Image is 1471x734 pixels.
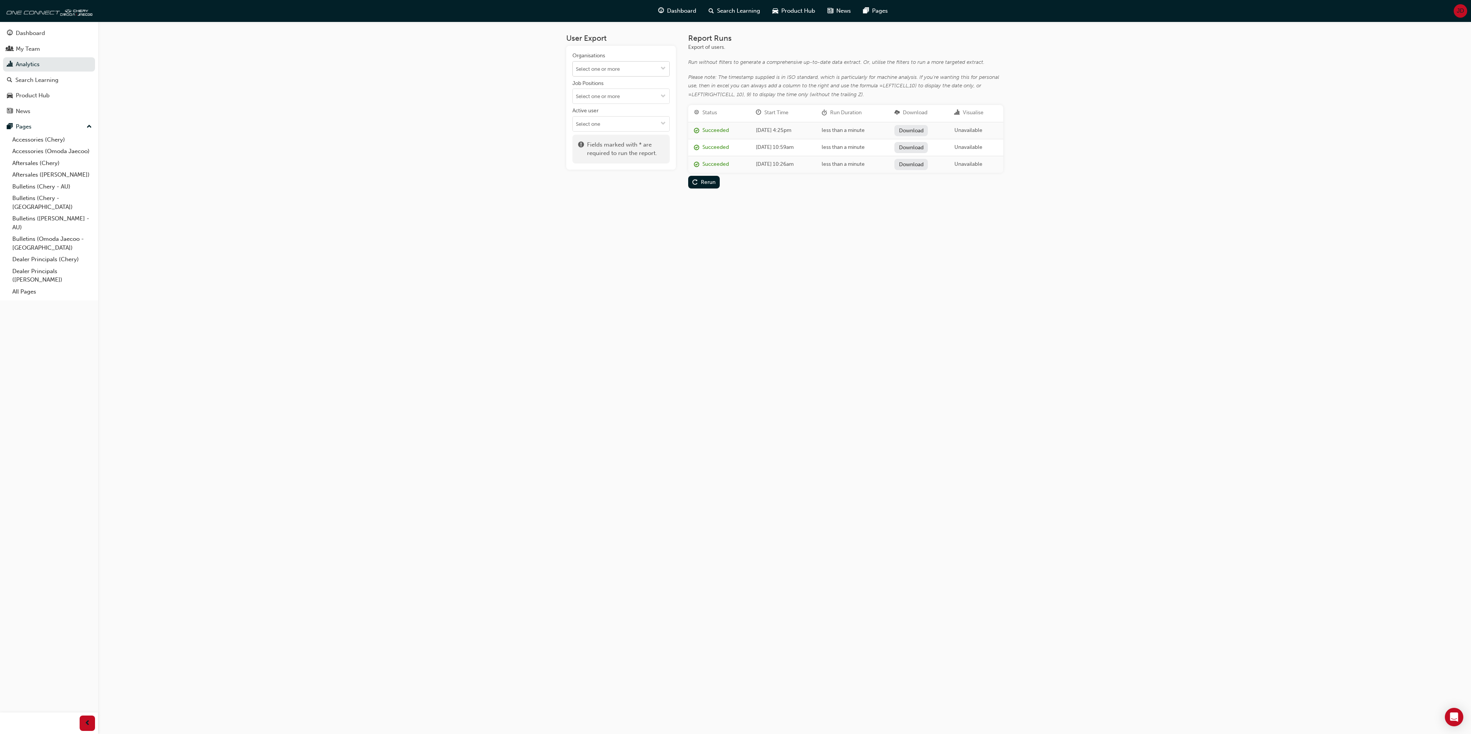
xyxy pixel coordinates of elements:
a: pages-iconPages [857,3,894,19]
span: clock-icon [756,110,761,116]
div: Visualise [963,108,984,117]
button: Rerun [688,176,720,189]
a: Product Hub [3,88,95,103]
div: Job Positions [572,80,604,87]
div: Active user [572,107,599,115]
div: Download [903,108,927,117]
button: DashboardMy TeamAnalyticsSearch LearningProduct HubNews [3,25,95,120]
span: Product Hub [781,7,815,15]
div: Please note: The timestamp supplied is in ISO standard, which is particularly for machine analysi... [688,73,1003,99]
a: Dashboard [3,26,95,40]
div: [DATE] 10:26am [756,160,810,169]
div: Organisations [572,52,605,60]
div: My Team [16,45,40,53]
div: less than a minute [822,126,883,135]
div: Start Time [764,108,789,117]
span: Unavailable [954,144,982,150]
span: pages-icon [7,123,13,130]
span: news-icon [827,6,833,16]
a: Analytics [3,57,95,72]
div: Run Duration [830,108,862,117]
a: Search Learning [3,73,95,87]
span: guage-icon [7,30,13,37]
span: Export of users. [688,44,725,50]
span: news-icon [7,108,13,115]
a: Accessories (Chery) [9,134,95,146]
a: Bulletins ([PERSON_NAME] - AU) [9,213,95,233]
a: Download [894,125,928,136]
a: guage-iconDashboard [652,3,702,19]
button: Pages [3,120,95,134]
span: replay-icon [692,180,698,186]
div: Pages [16,122,32,131]
a: car-iconProduct Hub [766,3,821,19]
a: Download [894,159,928,170]
a: Accessories (Omoda Jaecoo) [9,145,95,157]
button: toggle menu [657,117,669,131]
span: pages-icon [863,6,869,16]
div: Dashboard [16,29,45,38]
span: up-icon [87,122,92,132]
span: down-icon [660,66,666,72]
span: car-icon [772,6,778,16]
div: Status [702,108,717,117]
span: Fields marked with * are required to run the report. [587,140,664,158]
input: Active usertoggle menu [573,117,669,131]
a: Aftersales ([PERSON_NAME]) [9,169,95,181]
a: Bulletins (Chery - [GEOGRAPHIC_DATA]) [9,192,95,213]
span: Unavailable [954,127,982,133]
span: Dashboard [667,7,696,15]
span: people-icon [7,46,13,53]
div: News [16,107,30,116]
div: less than a minute [822,160,883,169]
span: Search Learning [717,7,760,15]
span: down-icon [660,121,666,127]
a: News [3,104,95,118]
span: target-icon [694,110,699,116]
span: search-icon [7,77,12,84]
h3: User Export [566,34,676,43]
div: Open Intercom Messenger [1445,708,1463,726]
span: down-icon [660,93,666,100]
a: Dealer Principals (Chery) [9,254,95,265]
span: report_succeeded-icon [694,145,699,151]
a: news-iconNews [821,3,857,19]
a: My Team [3,42,95,56]
img: oneconnect [4,3,92,18]
span: News [836,7,851,15]
input: Job Positionstoggle menu [573,89,669,103]
span: Pages [872,7,888,15]
div: less than a minute [822,143,883,152]
span: report_succeeded-icon [694,162,699,168]
span: guage-icon [658,6,664,16]
div: Succeeded [702,126,729,135]
span: car-icon [7,92,13,99]
div: Search Learning [15,76,58,85]
div: [DATE] 10:59am [756,143,810,152]
div: Rerun [701,179,715,185]
span: JD [1457,7,1464,15]
a: All Pages [9,286,95,298]
span: chart-icon [7,61,13,68]
div: Succeeded [702,160,729,169]
a: Aftersales (Chery) [9,157,95,169]
span: exclaim-icon [578,140,584,158]
span: report_succeeded-icon [694,128,699,134]
button: toggle menu [657,62,669,76]
button: toggle menu [657,89,669,103]
div: [DATE] 4:25pm [756,126,810,135]
a: Bulletins (Omoda Jaecoo - [GEOGRAPHIC_DATA]) [9,233,95,254]
a: Download [894,142,928,153]
span: chart-icon [954,110,960,116]
span: download-icon [894,110,900,116]
span: prev-icon [85,719,90,728]
a: Dealer Principals ([PERSON_NAME]) [9,265,95,286]
div: Run without filters to generate a comprehensive up-to-date data extract. Or, utilise the filters ... [688,58,1003,67]
span: search-icon [709,6,714,16]
span: Unavailable [954,161,982,167]
span: duration-icon [822,110,827,116]
input: Organisationstoggle menu [573,62,669,76]
div: Product Hub [16,91,50,100]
